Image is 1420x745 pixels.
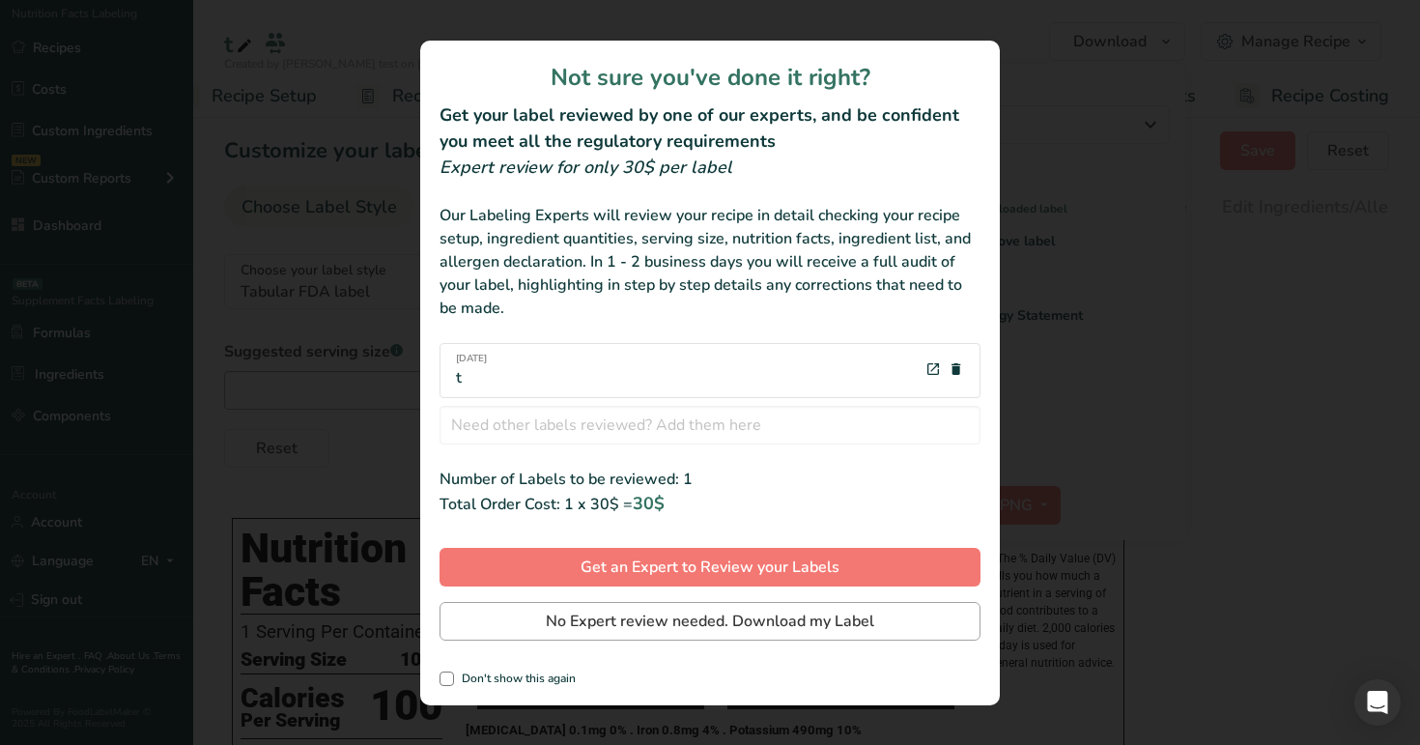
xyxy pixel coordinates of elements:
h1: Not sure you've done it right? [440,60,980,95]
div: Total Order Cost: 1 x 30$ = [440,491,980,517]
span: 30$ [633,492,665,515]
div: Number of Labels to be reviewed: 1 [440,468,980,491]
span: No Expert review needed. Download my Label [546,610,874,633]
span: Get an Expert to Review your Labels [581,556,839,579]
div: Expert review for only 30$ per label [440,155,980,181]
span: [DATE] [456,352,487,366]
span: Don't show this again [454,672,576,686]
div: Our Labeling Experts will review your recipe in detail checking your recipe setup, ingredient qua... [440,204,980,320]
h2: Get your label reviewed by one of our experts, and be confident you meet all the regulatory requi... [440,102,980,155]
button: No Expert review needed. Download my Label [440,602,980,641]
button: Get an Expert to Review your Labels [440,548,980,587]
div: t [456,352,487,389]
input: Need other labels reviewed? Add them here [440,406,980,444]
div: Open Intercom Messenger [1354,679,1401,726]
